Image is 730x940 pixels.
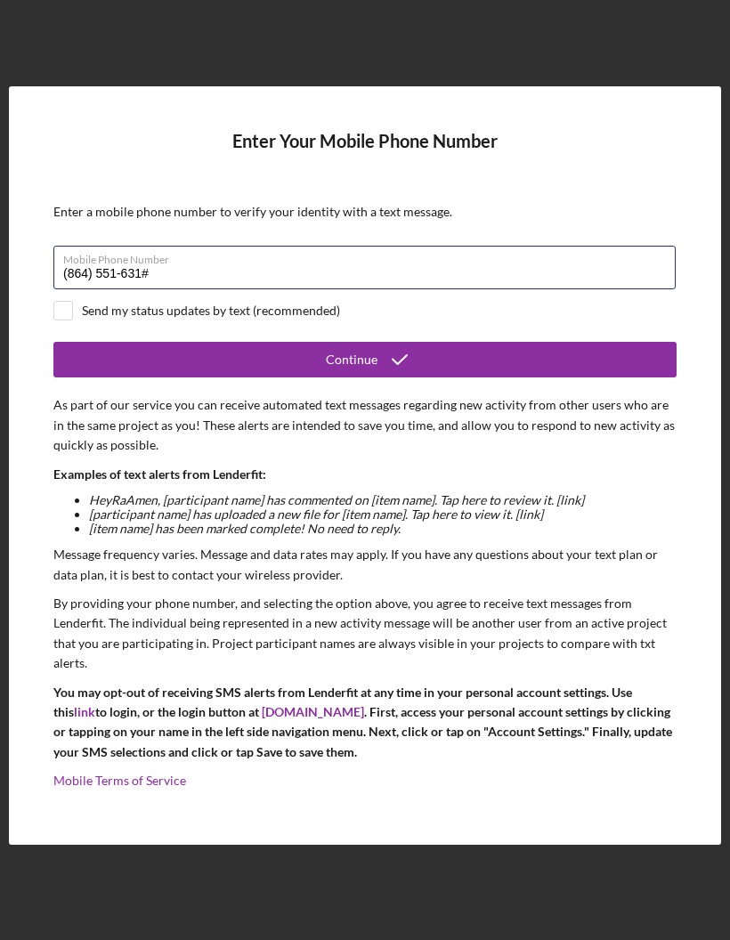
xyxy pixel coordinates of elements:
li: [item name] has been marked complete! No need to reply. [89,522,677,536]
p: Message frequency varies. Message and data rates may apply. If you have any questions about your ... [53,545,677,585]
a: [DOMAIN_NAME] [262,704,364,719]
p: By providing your phone number, and selecting the option above, you agree to receive text message... [53,594,677,674]
li: Hey RaAmen , [participant name] has commented on [item name]. Tap here to review it. [link] [89,493,677,507]
label: Mobile Phone Number [63,247,676,266]
h4: Enter Your Mobile Phone Number [53,131,677,178]
a: link [74,704,95,719]
p: You may opt-out of receiving SMS alerts from Lenderfit at any time in your personal account setti... [53,683,677,763]
li: [participant name] has uploaded a new file for [item name]. Tap here to view it. [link] [89,507,677,522]
a: Mobile Terms of Service [53,773,186,788]
div: Enter a mobile phone number to verify your identity with a text message. [53,205,677,219]
p: Examples of text alerts from Lenderfit: [53,465,677,484]
p: As part of our service you can receive automated text messages regarding new activity from other ... [53,395,677,455]
button: Continue [53,342,677,377]
div: Continue [326,342,377,377]
div: Send my status updates by text (recommended) [82,304,340,318]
